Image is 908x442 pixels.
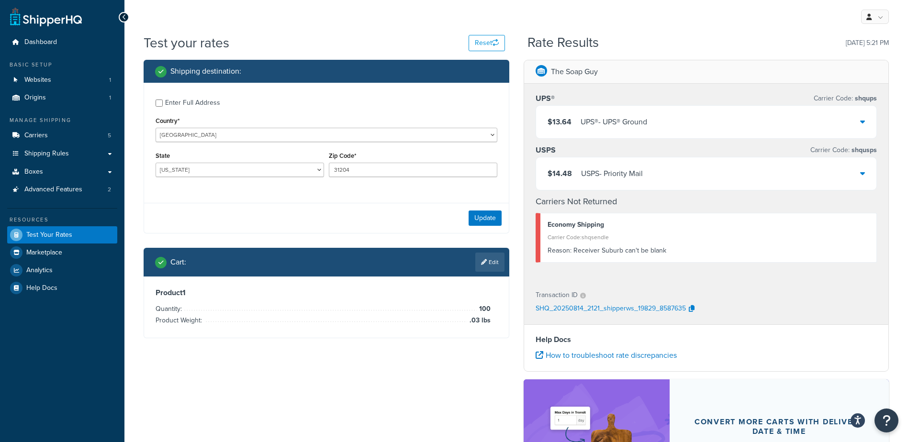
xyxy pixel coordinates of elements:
span: Advanced Features [24,186,82,194]
div: Economy Shipping [548,218,870,232]
span: Reason: [548,245,572,255]
h3: USPS [536,145,556,155]
span: Product Weight: [156,315,204,325]
span: Help Docs [26,284,57,292]
span: .03 lbs [467,315,491,326]
span: 1 [109,94,111,102]
a: Websites1 [7,71,117,89]
label: Zip Code* [329,152,356,159]
label: State [156,152,170,159]
a: Test Your Rates [7,226,117,243]
p: [DATE] 5:21 PM [846,36,889,50]
p: Carrier Code: [814,92,877,105]
a: Analytics [7,262,117,279]
label: Country* [156,117,179,124]
h4: Carriers Not Returned [536,195,877,208]
span: shqups [853,93,877,103]
p: The Soap Guy [551,65,598,78]
span: Marketplace [26,249,62,257]
span: Analytics [26,266,53,275]
span: shqusps [850,145,877,155]
h2: Rate Results [527,35,599,50]
h4: Help Docs [536,334,877,345]
button: Update [469,210,502,226]
button: Reset [469,35,505,51]
span: 1 [109,76,111,84]
span: Test Your Rates [26,231,72,239]
span: Boxes [24,168,43,176]
h3: UPS® [536,94,555,103]
div: Convert more carts with delivery date & time [693,417,866,436]
a: Origins1 [7,89,117,107]
div: Resources [7,216,117,224]
span: Shipping Rules [24,150,69,158]
div: USPS - Priority Mail [581,167,643,180]
div: Receiver Suburb can't be blank [548,244,870,257]
span: $14.48 [548,168,572,179]
div: Manage Shipping [7,116,117,124]
span: Quantity: [156,304,184,314]
h3: Product 1 [156,288,497,298]
a: Shipping Rules [7,145,117,163]
li: Origins [7,89,117,107]
div: Carrier Code: shqsendle [548,231,870,244]
span: Websites [24,76,51,84]
button: Open Resource Center [874,409,898,432]
h2: Cart : [170,258,186,266]
span: 100 [477,303,491,315]
span: Carriers [24,132,48,140]
li: Advanced Features [7,181,117,199]
p: Carrier Code: [810,144,877,157]
span: $13.64 [548,116,572,127]
div: Basic Setup [7,61,117,69]
a: Edit [475,253,504,272]
a: How to troubleshoot rate discrepancies [536,350,677,361]
li: Websites [7,71,117,89]
div: UPS® - UPS® Ground [581,115,647,129]
input: Enter Full Address [156,99,163,107]
a: Help Docs [7,279,117,297]
a: Marketplace [7,244,117,261]
a: Advanced Features2 [7,181,117,199]
h2: Shipping destination : [170,67,241,76]
a: Boxes [7,163,117,181]
a: Dashboard [7,33,117,51]
p: Transaction ID [536,288,578,302]
span: Origins [24,94,46,102]
span: 2 [108,186,111,194]
div: Enter Full Address [165,96,220,110]
span: Dashboard [24,38,57,46]
span: 5 [108,132,111,140]
li: Carriers [7,127,117,144]
p: SHQ_20250814_2121_shipperws_19829_8587635 [536,302,686,316]
a: Carriers5 [7,127,117,144]
h1: Test your rates [144,33,229,52]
